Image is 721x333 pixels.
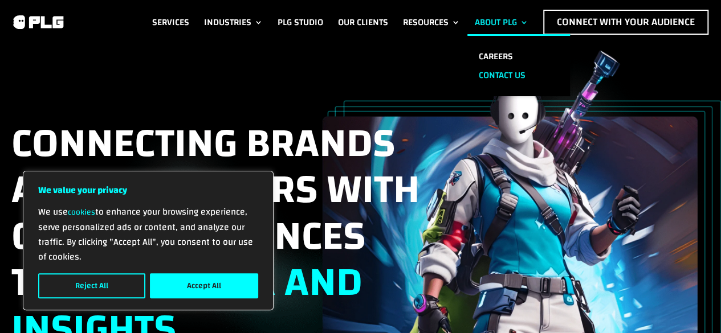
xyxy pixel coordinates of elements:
button: Reject All [38,273,145,298]
p: We value your privacy [38,183,258,198]
a: Services [152,10,189,35]
a: Industries [204,10,263,35]
div: We value your privacy [23,171,274,310]
a: Our Clients [338,10,388,35]
a: Connect with Your Audience [543,10,708,35]
a: Careers [467,47,570,66]
a: Resources [403,10,460,35]
button: Accept All [150,273,258,298]
p: We use to enhance your browsing experience, serve personalized ads or content, and analyze our tr... [38,204,258,264]
a: PLG Studio [278,10,323,35]
a: cookies [68,205,95,220]
a: About PLG [475,10,528,35]
a: Contact us [467,66,570,85]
